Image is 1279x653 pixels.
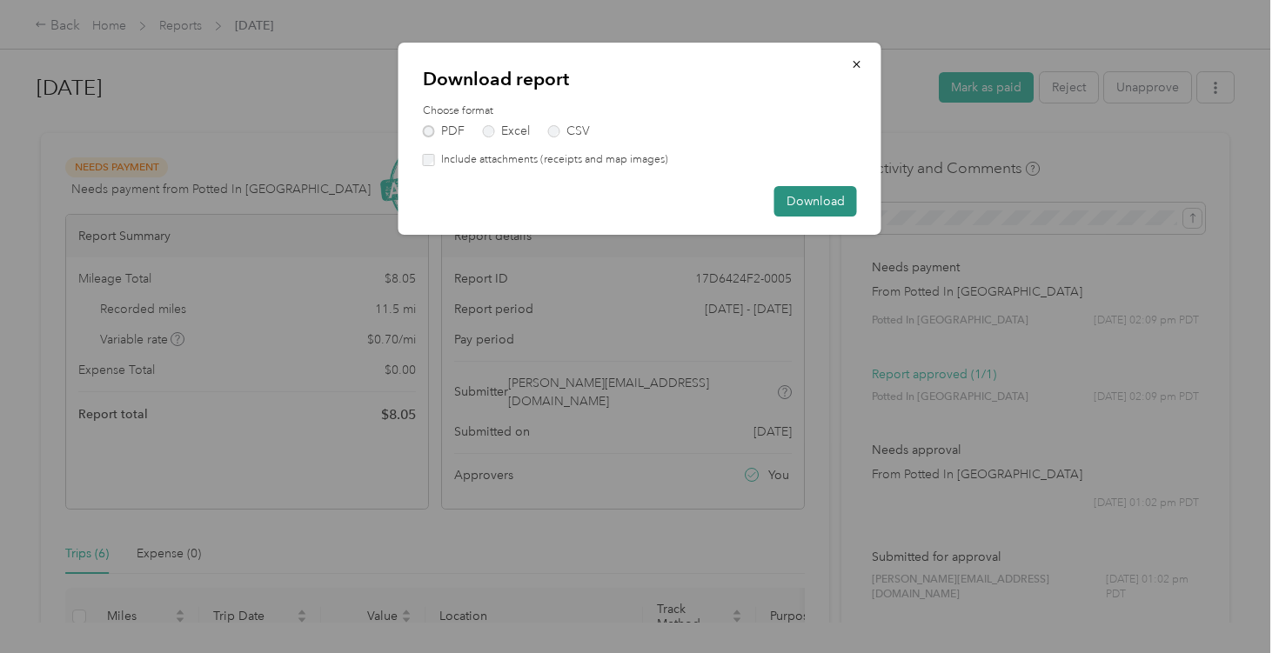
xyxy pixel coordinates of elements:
[483,125,530,137] label: Excel
[423,103,857,119] label: Choose format
[423,125,465,137] label: PDF
[435,152,668,168] label: Include attachments (receipts and map images)
[548,125,590,137] label: CSV
[1182,556,1279,653] iframe: Everlance-gr Chat Button Frame
[774,186,857,217] button: Download
[423,67,857,91] p: Download report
